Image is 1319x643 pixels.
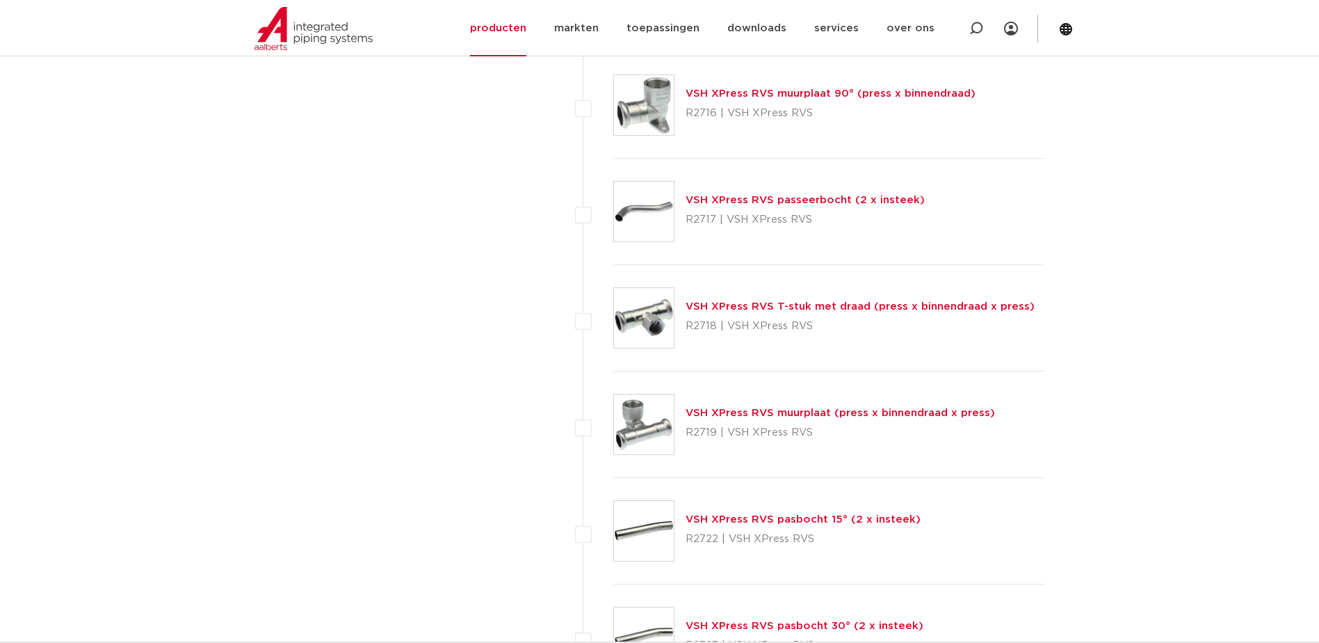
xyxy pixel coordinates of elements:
a: VSH XPress RVS pasbocht 15° (2 x insteek) [686,514,921,525]
p: R2718 | VSH XPress RVS [686,315,1035,338]
img: Thumbnail for VSH XPress RVS pasbocht 15° (2 x insteek) [614,501,674,561]
p: R2719 | VSH XPress RVS [686,422,995,444]
img: Thumbnail for VSH XPress RVS muurplaat (press x binnendraad x press) [614,395,674,454]
a: VSH XPress RVS muurplaat 90° (press x binnendraad) [686,88,976,99]
img: Thumbnail for VSH XPress RVS T-stuk met draad (press x binnendraad x press) [614,288,674,348]
img: Thumbnail for VSH XPress RVS muurplaat 90° (press x binnendraad) [614,75,674,135]
a: VSH XPress RVS T-stuk met draad (press x binnendraad x press) [686,301,1035,312]
p: R2716 | VSH XPress RVS [686,102,976,125]
a: VSH XPress RVS muurplaat (press x binnendraad x press) [686,408,995,418]
a: VSH XPress RVS pasbocht 30° (2 x insteek) [686,621,923,631]
a: VSH XPress RVS passeerbocht (2 x insteek) [686,195,925,205]
img: Thumbnail for VSH XPress RVS passeerbocht (2 x insteek) [614,182,674,241]
p: R2717 | VSH XPress RVS [686,209,925,231]
p: R2722 | VSH XPress RVS [686,528,921,550]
